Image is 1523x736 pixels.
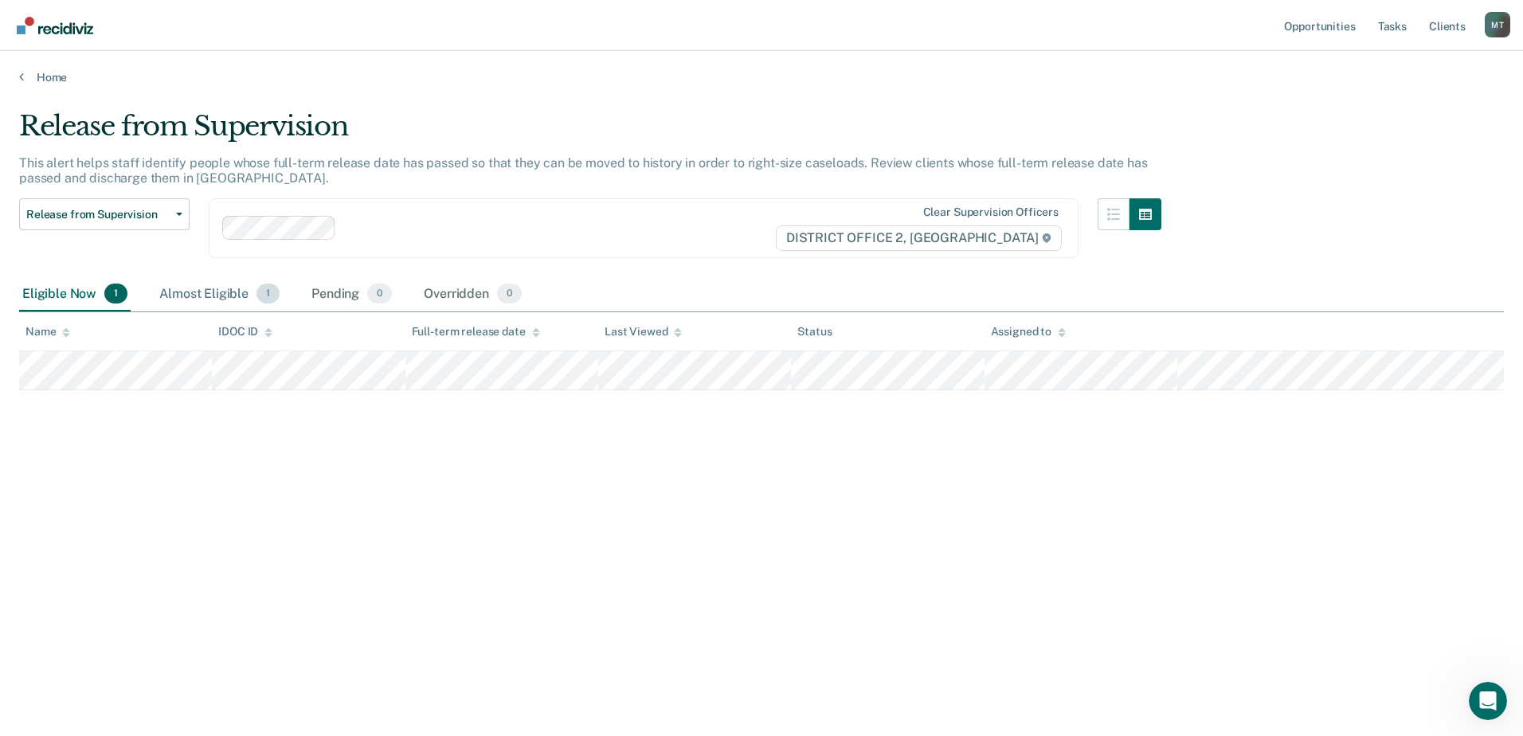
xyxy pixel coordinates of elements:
[776,225,1062,251] span: DISTRICT OFFICE 2, [GEOGRAPHIC_DATA]
[991,325,1066,339] div: Assigned to
[19,110,1161,155] div: Release from Supervision
[797,325,832,339] div: Status
[1469,682,1507,720] iframe: Intercom live chat
[218,325,272,339] div: IDOC ID
[256,284,280,304] span: 1
[19,277,131,312] div: Eligible Now1
[412,325,540,339] div: Full-term release date
[1485,12,1510,37] div: M T
[497,284,522,304] span: 0
[19,198,190,230] button: Release from Supervision
[605,325,682,339] div: Last Viewed
[26,208,170,221] span: Release from Supervision
[421,277,525,312] div: Overridden0
[25,325,70,339] div: Name
[1485,12,1510,37] button: Profile dropdown button
[17,17,93,34] img: Recidiviz
[104,284,127,304] span: 1
[19,155,1147,186] p: This alert helps staff identify people whose full-term release date has passed so that they can b...
[923,206,1059,219] div: Clear supervision officers
[308,277,395,312] div: Pending0
[156,277,283,312] div: Almost Eligible1
[367,284,392,304] span: 0
[19,70,1504,84] a: Home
